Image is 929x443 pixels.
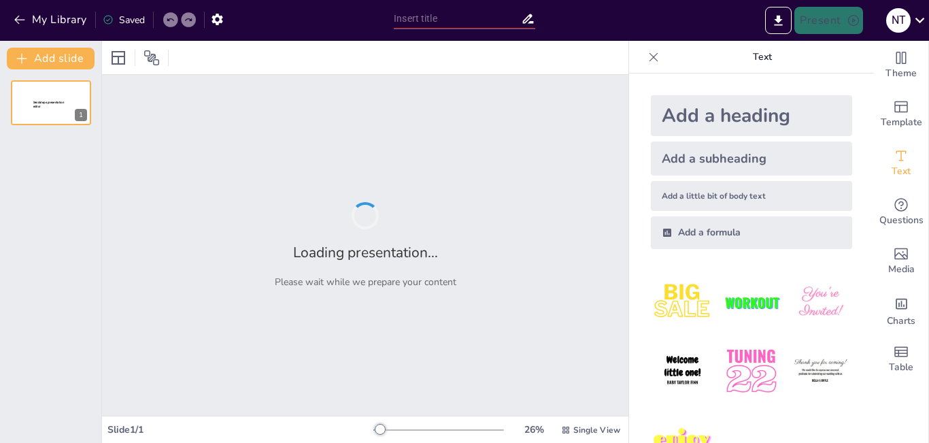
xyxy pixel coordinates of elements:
button: My Library [10,9,92,31]
img: 3.jpeg [789,271,852,334]
p: Text [664,41,860,73]
input: Insert title [394,9,521,29]
div: Add a subheading [651,142,852,176]
span: Text [892,164,911,179]
img: 4.jpeg [651,340,714,403]
div: Slide 1 / 1 [107,423,373,436]
img: 5.jpeg [720,340,783,403]
span: Sendsteps presentation editor [33,101,64,108]
button: N T [886,7,911,34]
span: Charts [887,314,915,329]
div: Add images, graphics, shapes or video [874,237,928,286]
div: Add a heading [651,95,852,136]
div: Add a table [874,335,928,384]
div: Add a formula [651,216,852,249]
span: Position [143,50,160,66]
div: Add charts and graphs [874,286,928,335]
div: Change the overall theme [874,41,928,90]
div: 26 % [518,423,550,436]
div: Add a little bit of body text [651,181,852,211]
img: 2.jpeg [720,271,783,334]
p: Please wait while we prepare your content [275,276,456,289]
div: 1 [11,80,91,125]
span: Template [881,115,922,130]
div: Get real-time input from your audience [874,188,928,237]
span: Table [889,360,913,375]
div: 1 [75,109,87,121]
button: Present [794,7,862,34]
div: Add ready made slides [874,90,928,139]
div: Saved [103,14,145,27]
div: Add text boxes [874,139,928,188]
div: Layout [107,47,129,69]
span: Single View [573,425,620,436]
span: Theme [885,66,917,81]
span: Media [888,262,915,277]
span: Questions [879,213,924,228]
button: Export to PowerPoint [765,7,792,34]
h2: Loading presentation... [293,243,438,262]
img: 6.jpeg [789,340,852,403]
div: N T [886,8,911,33]
button: Add slide [7,48,95,69]
img: 1.jpeg [651,271,714,334]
